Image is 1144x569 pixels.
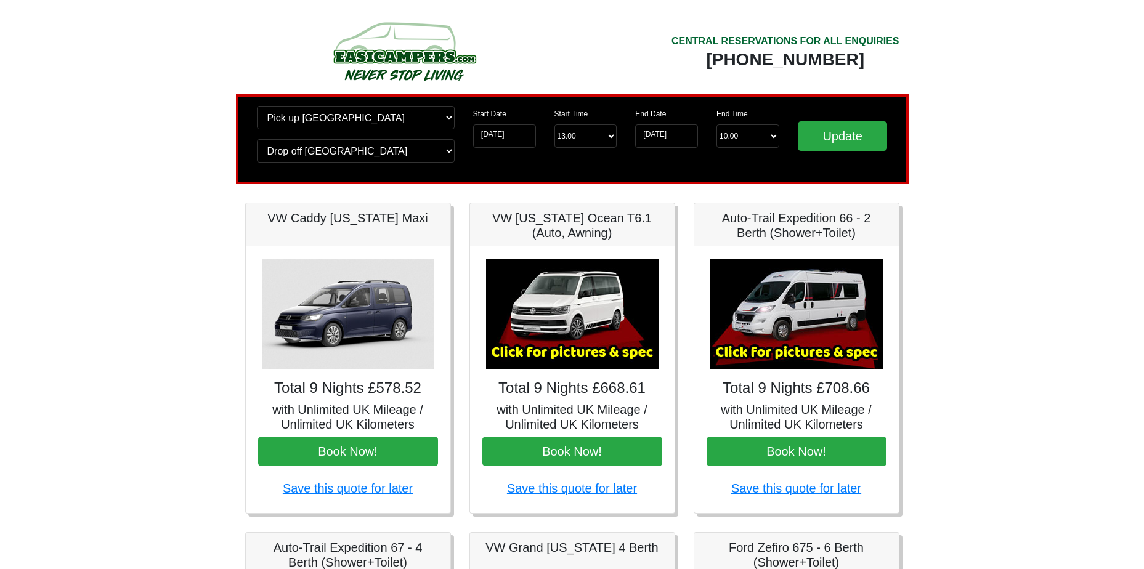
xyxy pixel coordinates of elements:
[482,437,662,466] button: Book Now!
[707,402,886,432] h5: with Unlimited UK Mileage / Unlimited UK Kilometers
[283,482,413,495] a: Save this quote for later
[731,482,861,495] a: Save this quote for later
[635,108,666,119] label: End Date
[710,259,883,369] img: Auto-Trail Expedition 66 - 2 Berth (Shower+Toilet)
[258,379,438,397] h4: Total 9 Nights £578.52
[554,108,588,119] label: Start Time
[262,259,434,369] img: VW Caddy California Maxi
[482,379,662,397] h4: Total 9 Nights £668.61
[707,379,886,397] h4: Total 9 Nights £708.66
[287,17,521,85] img: campers-checkout-logo.png
[482,211,662,240] h5: VW [US_STATE] Ocean T6.1 (Auto, Awning)
[258,402,438,432] h5: with Unlimited UK Mileage / Unlimited UK Kilometers
[635,124,698,148] input: Return Date
[482,540,662,555] h5: VW Grand [US_STATE] 4 Berth
[258,211,438,225] h5: VW Caddy [US_STATE] Maxi
[473,124,536,148] input: Start Date
[671,34,899,49] div: CENTRAL RESERVATIONS FOR ALL ENQUIRIES
[486,259,659,369] img: VW California Ocean T6.1 (Auto, Awning)
[671,49,899,71] div: [PHONE_NUMBER]
[473,108,506,119] label: Start Date
[482,402,662,432] h5: with Unlimited UK Mileage / Unlimited UK Kilometers
[798,121,888,151] input: Update
[707,211,886,240] h5: Auto-Trail Expedition 66 - 2 Berth (Shower+Toilet)
[258,437,438,466] button: Book Now!
[707,437,886,466] button: Book Now!
[507,482,637,495] a: Save this quote for later
[716,108,748,119] label: End Time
